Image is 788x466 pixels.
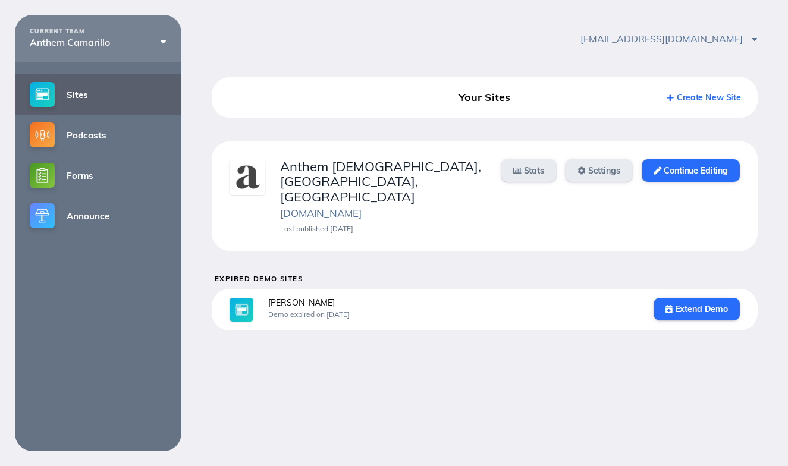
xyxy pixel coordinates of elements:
img: announce-small@2x.png [30,203,55,228]
a: Sites [15,74,181,115]
div: Anthem [DEMOGRAPHIC_DATA], [GEOGRAPHIC_DATA], [GEOGRAPHIC_DATA] [280,159,486,204]
a: Stats [501,159,556,182]
div: Last published [DATE] [280,225,486,233]
img: 0n5e3kwwxbuc3jxm.jpg [230,159,265,195]
div: Demo expired on [DATE] [268,310,639,319]
a: Announce [15,196,181,236]
a: Podcasts [15,115,181,155]
a: Settings [566,159,632,182]
img: podcasts-small@2x.png [30,122,55,147]
div: Your Sites [399,87,570,108]
a: Continue Editing [642,159,740,182]
a: Extend Demo [654,298,740,320]
a: Create New Site [667,92,741,103]
div: CURRENT TEAM [30,28,167,35]
img: sites-small@2x.png [30,82,55,107]
span: [EMAIL_ADDRESS][DOMAIN_NAME] [580,33,758,45]
img: sites-large@2x.jpg [230,298,253,322]
a: [DOMAIN_NAME] [280,207,362,219]
div: [PERSON_NAME] [268,298,639,307]
h5: Expired Demo Sites [215,275,758,282]
img: forms-small@2x.png [30,163,55,188]
a: Forms [15,155,181,196]
div: Anthem Camarillo [30,37,167,48]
